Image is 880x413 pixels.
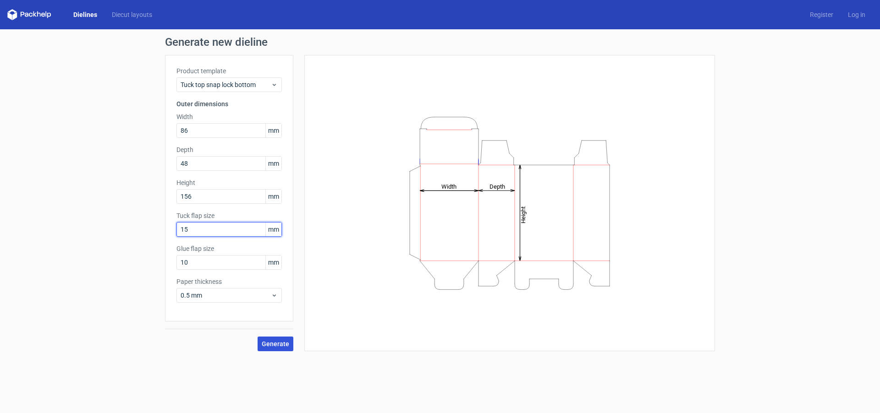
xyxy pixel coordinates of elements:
[265,190,281,203] span: mm
[489,183,505,190] tspan: Depth
[176,244,282,253] label: Glue flap size
[265,255,281,269] span: mm
[181,291,271,300] span: 0.5 mm
[165,37,715,48] h1: Generate new dieline
[265,124,281,137] span: mm
[176,112,282,121] label: Width
[265,223,281,236] span: mm
[176,178,282,187] label: Height
[262,341,289,347] span: Generate
[176,277,282,286] label: Paper thickness
[176,66,282,76] label: Product template
[176,99,282,109] h3: Outer dimensions
[176,145,282,154] label: Depth
[66,10,104,19] a: Dielines
[441,183,456,190] tspan: Width
[104,10,159,19] a: Diecut layouts
[841,10,873,19] a: Log in
[258,337,293,351] button: Generate
[803,10,841,19] a: Register
[176,211,282,220] label: Tuck flap size
[181,80,271,89] span: Tuck top snap lock bottom
[265,157,281,170] span: mm
[520,206,527,223] tspan: Height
